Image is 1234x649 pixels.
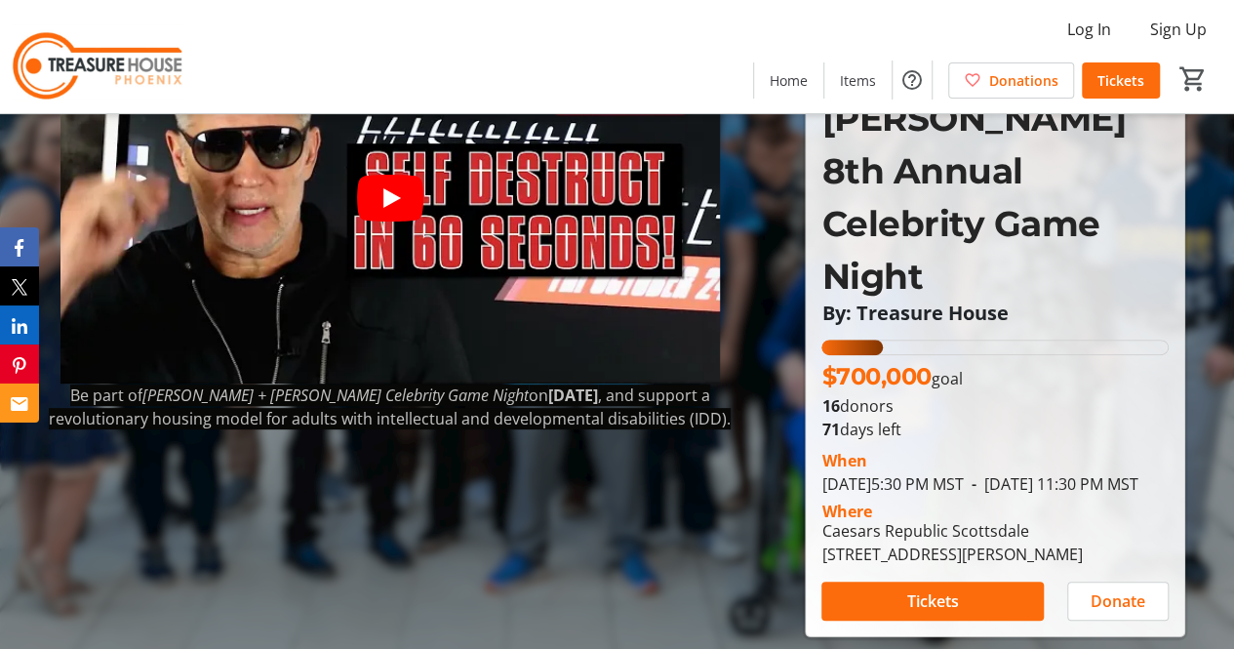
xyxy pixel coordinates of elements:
[1067,18,1111,41] span: Log In
[840,70,876,91] span: Items
[821,394,1169,418] p: donors
[1097,70,1144,91] span: Tickets
[49,385,731,429] span: , and support a revolutionary housing model for adults with intellectual and developmental disabi...
[893,61,932,100] button: Help
[821,359,962,394] p: goal
[357,175,423,222] button: Play video
[821,340,1169,355] div: 17.522135714285714% of fundraising goal reached
[824,62,892,99] a: Items
[12,8,185,105] img: Treasure House's Logo
[548,385,598,406] strong: [DATE]
[821,362,931,390] span: $700,000
[821,519,1082,543] div: Caesars Republic Scottsdale
[1150,18,1207,41] span: Sign Up
[1067,582,1169,621] button: Donate
[821,419,839,440] span: 71
[963,473,983,495] span: -
[821,504,871,519] div: Where
[963,473,1137,495] span: [DATE] 11:30 PM MST
[754,62,823,99] a: Home
[1082,62,1160,99] a: Tickets
[948,62,1074,99] a: Donations
[1052,14,1127,45] button: Log In
[529,385,548,406] span: on
[1134,14,1222,45] button: Sign Up
[142,385,529,406] em: [PERSON_NAME] + [PERSON_NAME] Celebrity Game Night
[821,449,866,472] div: When
[821,418,1169,441] p: days left
[821,395,839,417] b: 16
[70,385,142,406] span: Be part of
[821,303,1169,324] p: By: Treasure House
[989,70,1058,91] span: Donations
[821,582,1044,621] button: Tickets
[821,543,1082,566] div: [STREET_ADDRESS][PERSON_NAME]
[770,70,808,91] span: Home
[821,473,963,495] span: [DATE] 5:30 PM MST
[1175,61,1211,97] button: Cart
[1091,589,1145,613] span: Donate
[907,589,959,613] span: Tickets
